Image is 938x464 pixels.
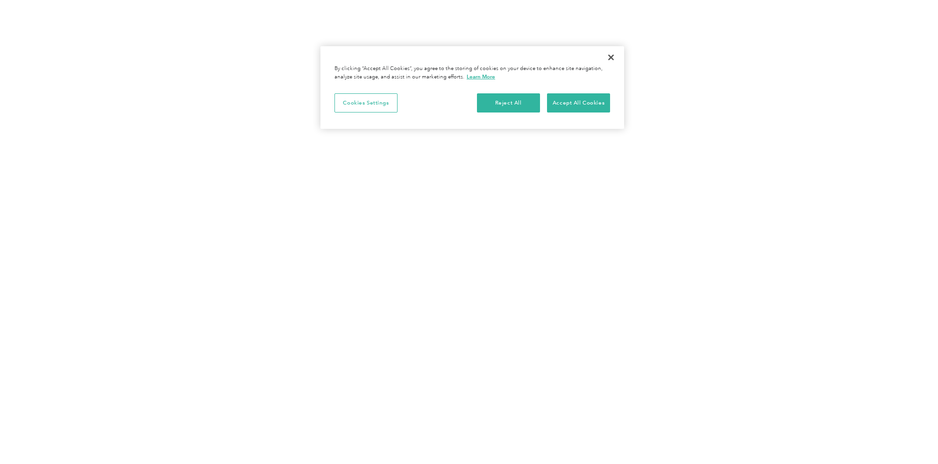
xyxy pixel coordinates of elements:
div: Privacy [320,46,624,129]
div: Cookie banner [320,46,624,129]
button: Cookies Settings [334,93,398,113]
a: More information about your privacy, opens in a new tab [467,73,495,80]
button: Close [601,47,621,68]
button: Reject All [477,93,540,113]
button: Accept All Cookies [547,93,610,113]
div: By clicking “Accept All Cookies”, you agree to the storing of cookies on your device to enhance s... [334,65,610,81]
